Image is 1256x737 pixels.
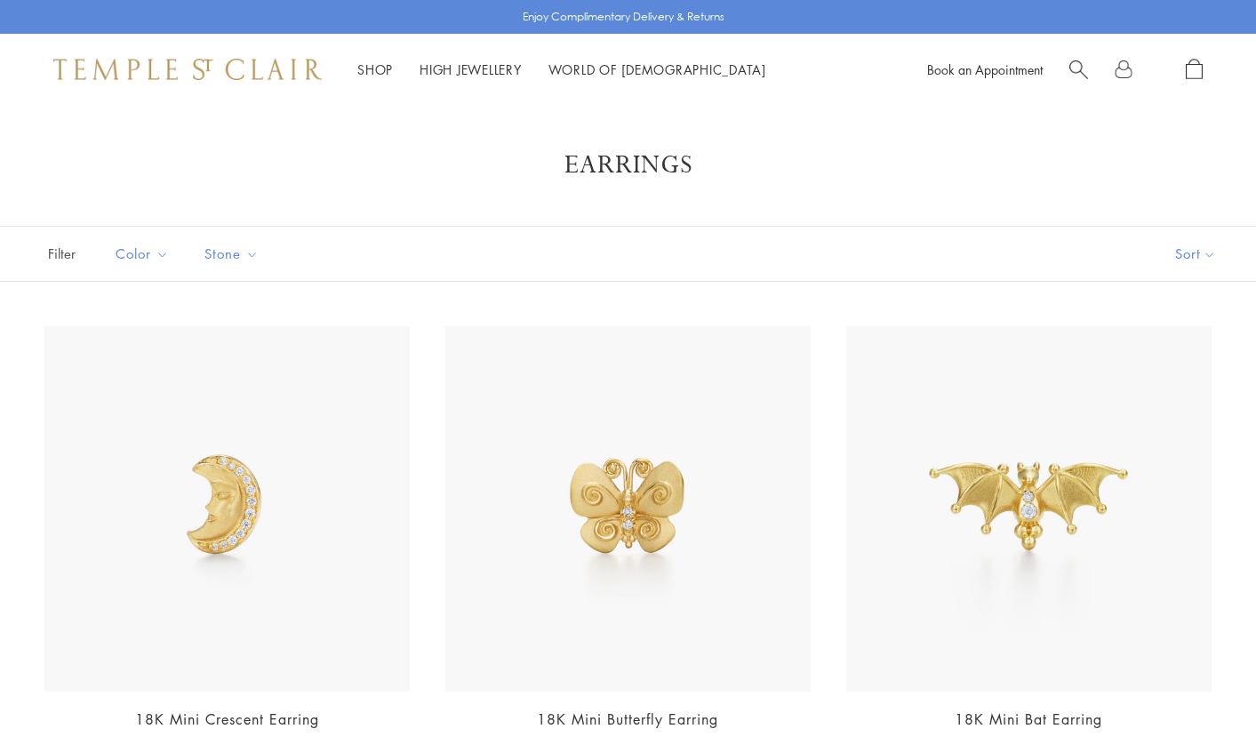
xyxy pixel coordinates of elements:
a: World of [DEMOGRAPHIC_DATA]World of [DEMOGRAPHIC_DATA] [548,60,766,78]
a: ShopShop [357,60,393,78]
img: E18102-MINIBFLY [445,326,811,692]
span: Color [107,243,182,265]
a: Open Shopping Bag [1186,59,1203,81]
a: Book an Appointment [927,60,1043,78]
img: E18104-MINIBAT [846,326,1212,692]
nav: Main navigation [357,59,766,81]
a: Search [1069,59,1088,81]
button: Show sort by [1135,227,1256,281]
button: Stone [191,234,272,274]
h1: Earrings [71,149,1185,181]
img: E18105-MINICRES [44,326,410,692]
img: Temple St. Clair [53,59,322,80]
a: 18K Mini Butterfly Earring [537,709,718,729]
a: 18K Mini Crescent Earring [135,709,319,729]
span: Stone [196,243,272,265]
button: Color [102,234,182,274]
a: 18K Mini Bat Earring [955,709,1102,729]
a: High JewelleryHigh Jewellery [420,60,522,78]
p: Enjoy Complimentary Delivery & Returns [523,8,724,26]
